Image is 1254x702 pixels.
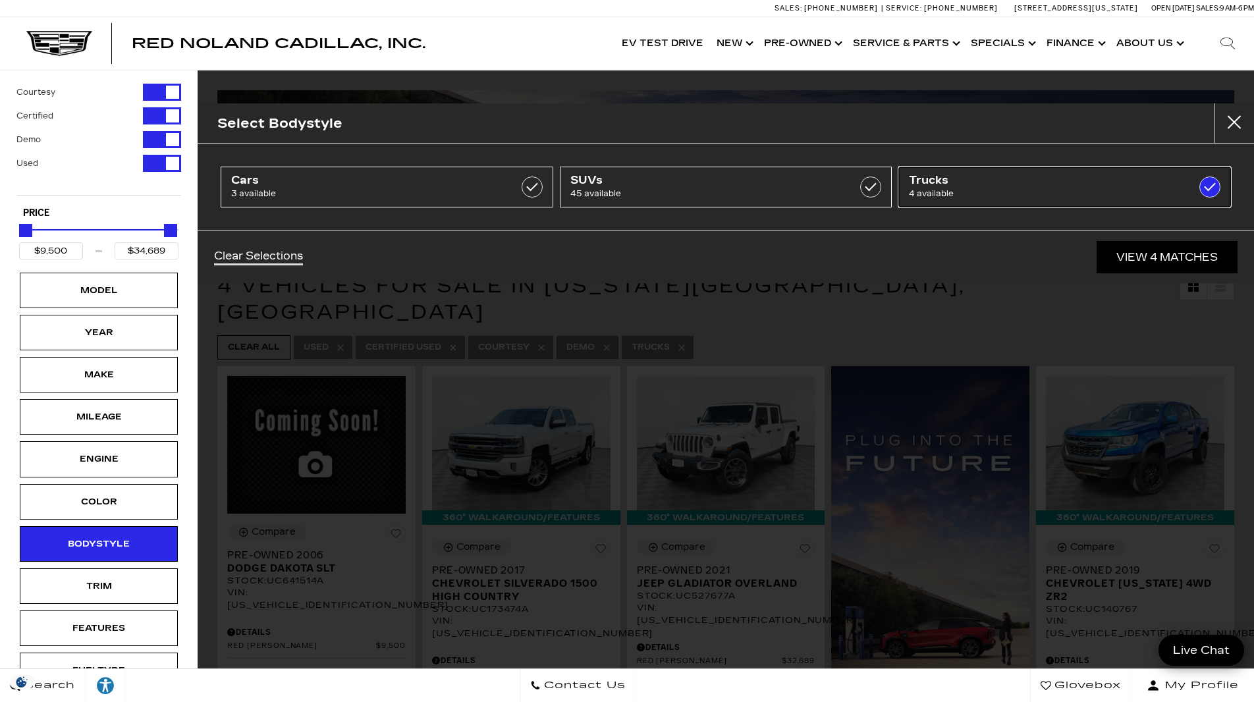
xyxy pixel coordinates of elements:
span: 3 available [231,187,496,200]
span: 45 available [570,187,835,200]
label: Courtesy [16,86,55,99]
a: Service & Parts [846,17,964,70]
span: [PHONE_NUMBER] [804,4,878,13]
a: View 4 Matches [1097,241,1238,273]
a: Trucks4 available [898,167,1231,207]
a: Specials [964,17,1040,70]
span: Live Chat [1166,643,1236,658]
div: Search [1201,17,1254,70]
span: Sales: [1196,4,1220,13]
a: Service: [PHONE_NUMBER] [881,5,1001,12]
a: [STREET_ADDRESS][US_STATE] [1014,4,1138,13]
div: Color [66,495,132,509]
div: ModelModel [20,273,178,308]
span: Sales: [775,4,802,13]
span: 9 AM-6 PM [1220,4,1254,13]
span: Search [20,676,75,695]
a: About Us [1110,17,1188,70]
div: BodystyleBodystyle [20,526,178,562]
div: Mileage [66,410,132,424]
img: Cadillac Dark Logo with Cadillac White Text [26,31,92,56]
div: Fueltype [66,663,132,678]
label: Used [16,157,38,170]
div: FueltypeFueltype [20,653,178,688]
button: Open user profile menu [1131,669,1254,702]
span: Glovebox [1051,676,1121,695]
h2: Select Bodystyle [217,113,342,134]
a: Live Chat [1159,635,1244,666]
div: Bodystyle [66,537,132,551]
div: Maximum Price [164,224,177,237]
a: Contact Us [520,669,636,702]
div: MakeMake [20,357,178,392]
h5: Price [23,207,175,219]
div: EngineEngine [20,441,178,477]
span: Trucks [909,174,1174,187]
a: New [710,17,757,70]
div: Engine [66,452,132,466]
span: Red Noland Cadillac, Inc. [132,36,425,51]
div: Model [66,283,132,298]
div: Explore your accessibility options [86,676,125,695]
div: Filter by Vehicle Type [16,84,181,195]
input: Minimum [19,242,83,259]
a: Clear Selections [214,250,303,265]
span: Cars [231,174,496,187]
img: Opt-Out Icon [7,675,37,689]
a: Glovebox [1030,669,1131,702]
div: YearYear [20,315,178,350]
div: Minimum Price [19,224,32,237]
div: Trim [66,579,132,593]
a: Cars3 available [221,167,553,207]
span: SUVs [570,174,835,187]
div: Year [66,325,132,340]
a: Pre-Owned [757,17,846,70]
span: [PHONE_NUMBER] [924,4,998,13]
div: Price [19,219,178,259]
div: FeaturesFeatures [20,610,178,646]
input: Maximum [115,242,178,259]
button: Close [1214,103,1254,143]
a: Sales: [PHONE_NUMBER] [775,5,881,12]
div: ColorColor [20,484,178,520]
span: Contact Us [541,676,626,695]
a: EV Test Drive [615,17,710,70]
a: SUVs45 available [560,167,892,207]
section: Click to Open Cookie Consent Modal [7,675,37,689]
a: Red Noland Cadillac, Inc. [132,37,425,50]
label: Demo [16,133,41,146]
a: Explore your accessibility options [86,669,126,702]
div: MileageMileage [20,399,178,435]
div: TrimTrim [20,568,178,604]
span: Service: [886,4,922,13]
a: Finance [1040,17,1110,70]
span: Open [DATE] [1151,4,1195,13]
div: Features [66,621,132,635]
div: Make [66,367,132,382]
label: Certified [16,109,53,122]
span: 4 available [909,187,1174,200]
span: My Profile [1160,676,1239,695]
